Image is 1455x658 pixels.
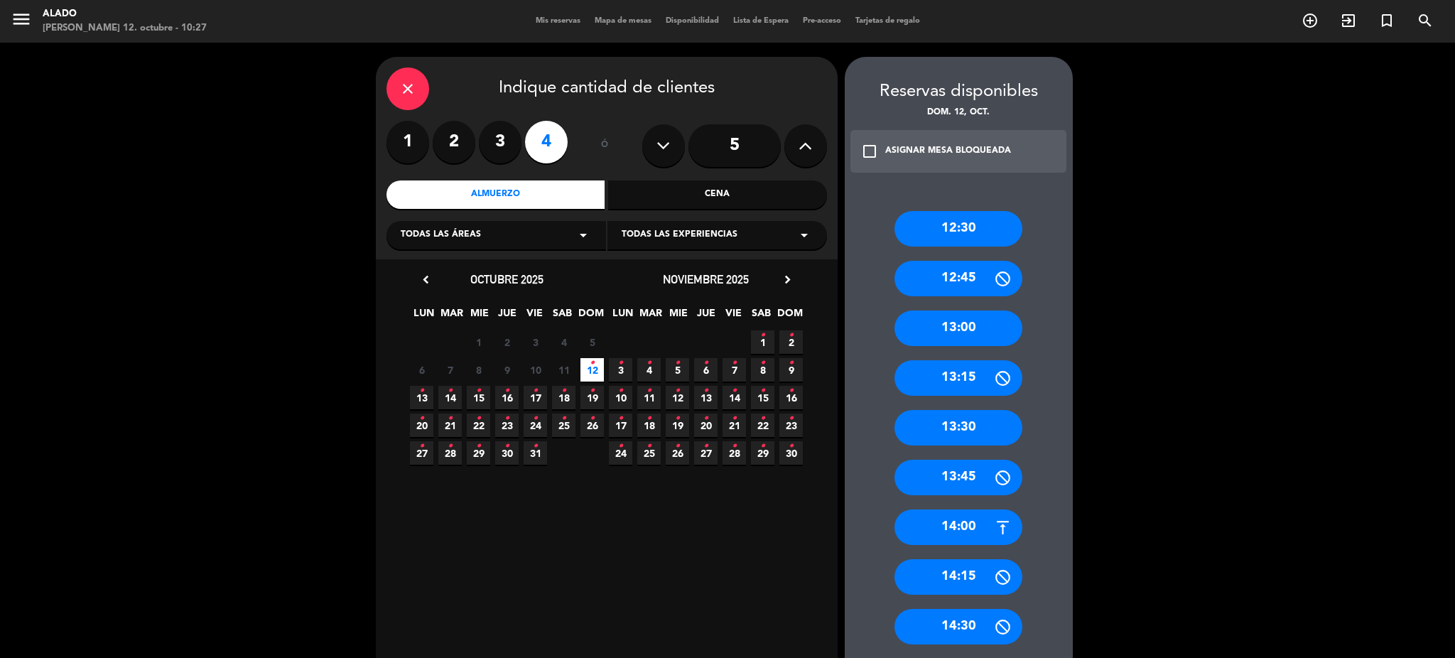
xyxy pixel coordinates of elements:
[440,305,463,328] span: MAR
[590,379,595,402] i: •
[575,227,592,244] i: arrow_drop_down
[11,9,32,30] i: menu
[525,121,568,163] label: 4
[703,379,708,402] i: •
[438,386,462,409] span: 14
[552,414,575,437] span: 25
[1340,12,1357,29] i: exit_to_app
[618,379,623,402] i: •
[732,352,737,374] i: •
[751,358,774,382] span: 8
[779,414,803,437] span: 23
[495,330,519,354] span: 2
[726,17,796,25] span: Lista de Espera
[533,435,538,458] i: •
[476,435,481,458] i: •
[789,379,794,402] i: •
[663,272,749,286] span: noviembre 2025
[524,330,547,354] span: 3
[467,441,490,465] span: 29
[796,227,813,244] i: arrow_drop_down
[894,311,1022,346] div: 13:00
[578,305,602,328] span: DOM
[588,17,659,25] span: Mapa de mesas
[479,121,521,163] label: 3
[760,407,765,430] i: •
[410,414,433,437] span: 20
[419,379,424,402] i: •
[448,379,453,402] i: •
[410,441,433,465] span: 27
[533,379,538,402] i: •
[666,441,689,465] span: 26
[433,121,475,163] label: 2
[894,410,1022,446] div: 13:30
[779,358,803,382] span: 9
[675,435,680,458] i: •
[894,360,1022,396] div: 13:15
[580,330,604,354] span: 5
[647,352,651,374] i: •
[419,407,424,430] i: •
[666,414,689,437] span: 19
[622,228,737,242] span: Todas las experiencias
[894,559,1022,595] div: 14:15
[637,386,661,409] span: 11
[675,407,680,430] i: •
[789,407,794,430] i: •
[637,414,661,437] span: 18
[504,379,509,402] i: •
[845,78,1073,106] div: Reservas disponibles
[11,9,32,35] button: menu
[885,144,1011,158] div: ASIGNAR MESA BLOQUEADA
[438,414,462,437] span: 21
[529,17,588,25] span: Mis reservas
[533,407,538,430] i: •
[722,305,745,328] span: VIE
[504,435,509,458] i: •
[467,358,490,382] span: 8
[666,358,689,382] span: 5
[1417,12,1434,29] i: search
[476,407,481,430] i: •
[1302,12,1319,29] i: add_circle_outline
[495,358,519,382] span: 9
[1378,12,1395,29] i: turned_in_not
[694,358,718,382] span: 6
[760,324,765,347] i: •
[561,379,566,402] i: •
[618,407,623,430] i: •
[524,414,547,437] span: 24
[760,435,765,458] i: •
[470,272,543,286] span: octubre 2025
[524,441,547,465] span: 31
[467,414,490,437] span: 22
[732,379,737,402] i: •
[438,358,462,382] span: 7
[760,379,765,402] i: •
[703,352,708,374] i: •
[723,441,746,465] span: 28
[779,330,803,354] span: 2
[524,358,547,382] span: 10
[43,21,207,36] div: [PERSON_NAME] 12. octubre - 10:27
[552,330,575,354] span: 4
[476,379,481,402] i: •
[894,211,1022,247] div: 12:30
[703,435,708,458] i: •
[789,435,794,458] i: •
[732,435,737,458] i: •
[609,414,632,437] span: 17
[590,407,595,430] i: •
[848,17,927,25] span: Tarjetas de regalo
[523,305,546,328] span: VIE
[639,305,662,328] span: MAR
[637,441,661,465] span: 25
[751,386,774,409] span: 15
[861,143,878,160] i: check_box_outline_blank
[659,17,726,25] span: Disponibilidad
[580,358,604,382] span: 12
[894,460,1022,495] div: 13:45
[694,386,718,409] span: 13
[608,180,827,209] div: Cena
